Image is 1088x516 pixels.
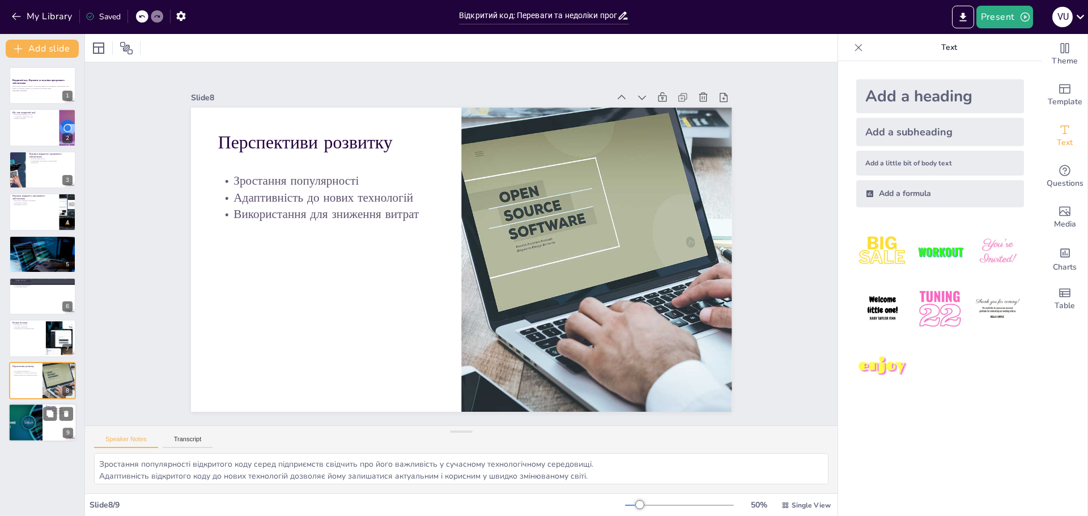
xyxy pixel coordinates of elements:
[1047,177,1083,190] span: Questions
[12,374,39,376] p: Використання для зниження витрат
[1052,55,1078,67] span: Theme
[856,225,909,278] img: 1.jpeg
[12,284,73,286] p: Конкурентоспроможність
[43,407,57,420] button: Duplicate Slide
[223,164,440,204] p: Адаптивність до нових технологій
[1042,34,1087,75] div: Change the overall theme
[46,412,73,414] p: Можливості для інновацій
[12,202,56,204] p: Повільний розвиток
[976,6,1033,28] button: Present
[12,238,73,241] p: Відомі приклади відкритого програмного забезпечення
[971,225,1024,278] img: 3.jpeg
[207,65,624,119] div: Slide 8
[856,340,909,393] img: 7.jpeg
[856,283,909,335] img: 4.jpeg
[1042,156,1087,197] div: Get real-time input from your audience
[12,246,73,248] p: Різноманітність застосувань
[971,283,1024,335] img: 6.jpeg
[120,41,133,55] span: Position
[163,436,213,448] button: Transcript
[745,500,772,510] div: 50 %
[90,39,108,57] div: Layout
[856,151,1024,176] div: Add a little bit of body text
[1042,238,1087,279] div: Add charts and graphs
[59,407,73,420] button: Delete Slide
[12,204,56,206] p: Вразливість до атак
[9,319,76,357] div: 7
[868,34,1031,61] p: Text
[12,117,56,120] p: Вплив на безпеку
[12,79,65,85] strong: Відкритий код: Переваги та недоліки програмного забезпечення
[46,408,73,410] p: Переваги та недоліки
[46,405,73,408] p: Висновки
[12,282,73,284] p: Швидкість інновацій
[222,181,439,220] p: Використання для зниження витрат
[62,259,73,270] div: 5
[1042,197,1087,238] div: Add images, graphics, shapes or video
[12,89,73,92] p: Generated with [URL]
[1042,75,1087,116] div: Add ready made slides
[12,286,73,288] p: Оптимізація рішень
[12,326,42,328] p: Регулярні оновлення
[46,410,73,412] p: Усвідомлення ризиків
[12,115,56,117] p: Співпраця у відкритому коді
[9,278,76,315] div: 6
[62,175,73,185] div: 3
[90,500,625,510] div: Slide 8 / 9
[1053,261,1077,274] span: Charts
[12,242,73,244] p: Відомі проекти
[1052,6,1073,28] button: V u
[1057,137,1073,149] span: Text
[29,160,73,162] p: Модифікація програмного забезпечення
[63,428,73,438] div: 9
[29,157,73,160] p: Безкоштовний доступ
[856,118,1024,146] div: Add a subheading
[12,113,56,116] p: Визначення відкритого коду
[8,7,77,25] button: My Library
[913,283,966,335] img: 5.jpeg
[9,362,76,399] div: 8
[12,328,42,330] p: Обережність при використанні
[12,324,42,326] p: Вразливість до атак
[94,453,828,484] textarea: Зростання популярності відкритого коду серед підприємств свідчить про його важливість у сучасному...
[1052,7,1073,27] div: V u
[856,79,1024,113] div: Add a heading
[29,162,73,164] p: Прозорість
[12,321,42,325] p: Ризики безпеки
[9,151,76,189] div: 3
[86,11,121,22] div: Saved
[12,194,56,201] p: Недоліки відкритого програмного забезпечення
[792,501,831,510] span: Single View
[913,225,966,278] img: 2.jpeg
[1054,218,1076,231] span: Media
[9,236,76,273] div: 5
[12,86,73,89] p: Презентація розглядає переваги та недоліки відкритого програмного забезпечення, його вплив на інн...
[6,40,79,58] button: Add slide
[12,364,39,368] p: Перспективи розвитку
[1042,279,1087,319] div: Add a table
[9,109,76,146] div: 2
[62,344,73,354] div: 7
[62,133,73,143] div: 2
[1042,116,1087,156] div: Add text boxes
[12,110,56,114] p: Що таке відкритий код?
[12,244,73,246] p: Використання у компаніях
[62,301,73,312] div: 6
[12,370,39,372] p: Зростання популярності
[62,386,73,396] div: 8
[94,436,158,448] button: Speaker Notes
[1048,96,1082,108] span: Template
[62,218,73,228] div: 4
[459,7,617,24] input: Insert title
[9,193,76,231] div: 4
[228,105,446,152] p: Перспективи розвитку
[225,147,442,187] p: Зростання популярності
[29,152,73,159] p: Переваги відкритого програмного забезпечення
[12,279,73,283] p: Вплив на інновації
[12,200,56,202] p: Відсутність офіційної підтримки
[8,403,76,442] div: 9
[9,67,76,104] div: 1
[12,372,39,374] p: Адаптивність до нових технологій
[62,91,73,101] div: 1
[952,6,974,28] button: Export to PowerPoint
